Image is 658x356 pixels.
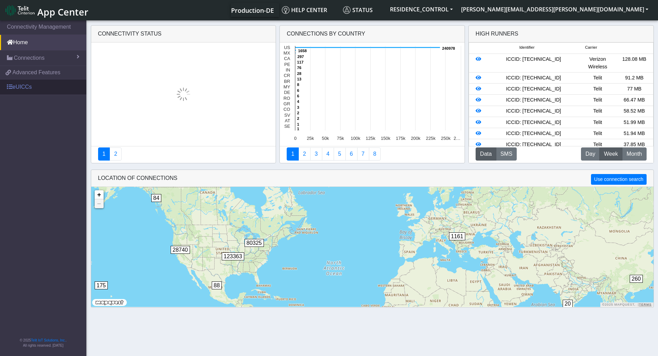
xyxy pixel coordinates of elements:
[579,56,616,70] div: Verizon Wireless
[286,67,290,73] text: IN
[600,302,653,307] div: ©2025 MapQuest, |
[630,275,643,283] span: 260
[381,136,391,141] text: 150k
[284,45,290,50] text: US
[297,60,304,64] text: 117
[109,147,122,161] a: Deployment status
[442,46,455,50] text: 240978
[357,147,369,161] a: Zero Session
[579,141,616,148] div: Telit
[441,136,451,141] text: 250k
[579,107,616,115] div: Telit
[307,136,314,141] text: 25k
[177,87,190,101] img: loading.gif
[476,147,496,161] button: Data
[284,79,290,84] text: BR
[337,136,344,141] text: 75k
[6,3,87,18] a: App Center
[298,147,311,161] a: Carrier
[579,74,616,82] div: Telit
[294,136,297,141] text: 0
[284,90,290,95] text: DE
[519,45,534,50] span: Identifier
[284,73,290,78] text: CR
[284,113,290,118] text: SV
[279,3,340,17] a: Help center
[604,150,618,158] span: Week
[488,130,579,137] div: ICCID: [TECHNICAL_ID]
[563,300,573,308] span: 20
[351,136,360,141] text: 100k
[14,54,45,62] span: Connections
[297,71,301,76] text: 28
[579,119,616,126] div: Telit
[284,107,290,112] text: CO
[98,147,110,161] a: Connectivity status
[386,3,457,16] button: RESIDENCE_CONTROL
[599,147,622,161] button: Week
[6,5,35,16] img: logo-telit-cinterion-gw-new.png
[411,136,421,141] text: 200k
[616,141,652,148] div: 37.85 MB
[284,96,290,101] text: RO
[343,6,373,14] span: Status
[171,246,190,254] span: 28740
[282,6,327,14] span: Help center
[12,68,60,77] span: Advanced Features
[284,50,290,56] text: MX
[297,88,299,93] text: 6
[285,118,290,123] text: AT
[581,147,600,161] button: Day
[151,194,162,202] span: 84
[287,147,299,161] a: Connections By Country
[95,199,104,208] a: Zoom out
[585,150,595,158] span: Day
[476,30,518,38] div: High Runners
[297,99,299,104] text: 4
[488,141,579,148] div: ICCID: [TECHNICAL_ID]
[563,300,576,320] div: 20
[297,77,301,81] text: 13
[488,74,579,82] div: ICCID: [TECHNICAL_ID]
[622,147,646,161] button: Month
[343,6,351,14] img: status.svg
[297,105,299,109] text: 3
[591,174,646,185] button: Use connection search
[245,239,264,247] span: 80325
[345,147,357,161] a: 14 Days Trend
[639,303,652,306] a: Terms
[280,26,465,42] div: Connections By Country
[426,136,436,141] text: 225k
[616,130,652,137] div: 51.94 MB
[297,116,299,121] text: 2
[297,66,301,70] text: 76
[284,84,290,89] text: MY
[95,281,108,289] span: 175
[95,190,104,199] a: Zoom in
[369,147,381,161] a: Not Connected for 30 days
[297,111,299,115] text: 2
[627,150,642,158] span: Month
[488,119,579,126] div: ICCID: [TECHNICAL_ID]
[616,56,652,70] div: 128.08 MB
[322,147,334,161] a: Connections By Carrier
[31,338,66,342] a: Telit IoT Solutions, Inc.
[231,3,274,17] a: Your current platform instance
[37,6,88,18] span: App Center
[297,94,299,98] text: 6
[457,3,652,16] button: [PERSON_NAME][EMAIL_ADDRESS][PERSON_NAME][DOMAIN_NAME]
[579,96,616,104] div: Telit
[454,136,460,141] text: 2…
[91,170,654,187] div: LOCATION OF CONNECTIONS
[91,26,276,42] div: Connectivity status
[284,124,290,129] text: SE
[616,96,652,104] div: 66.47 MB
[488,56,579,70] div: ICCID: [TECHNICAL_ID]
[287,147,458,161] nav: Summary paging
[98,147,269,161] nav: Summary paging
[366,136,375,141] text: 125k
[297,83,299,87] text: 8
[340,3,386,17] a: Status
[222,252,244,260] span: 123363
[496,147,517,161] button: SMS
